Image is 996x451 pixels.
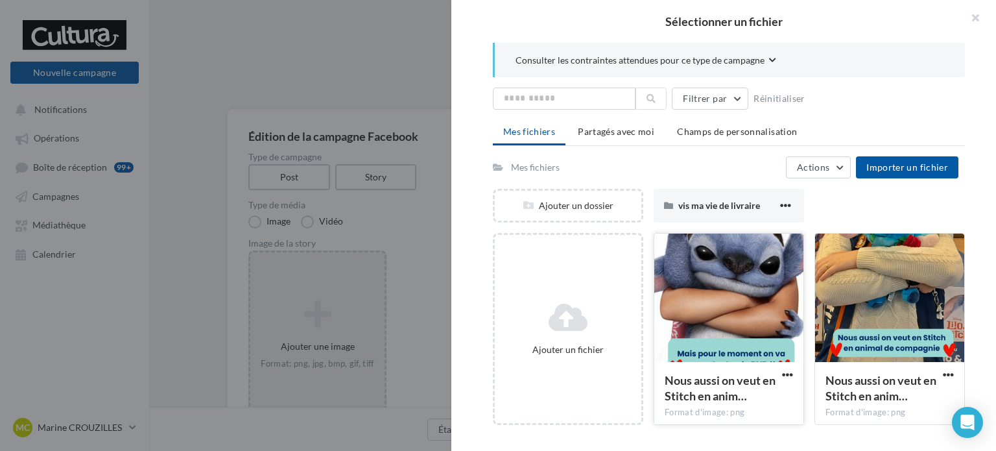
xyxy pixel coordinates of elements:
[472,16,975,27] h2: Sélectionner un fichier
[952,407,983,438] div: Open Intercom Messenger
[672,88,748,110] button: Filtrer par
[511,161,560,174] div: Mes fichiers
[503,126,555,137] span: Mes fichiers
[677,126,797,137] span: Champs de personnalisation
[516,53,776,69] button: Consulter les contraintes attendues pour ce type de campagne
[786,156,851,178] button: Actions
[748,91,811,106] button: Réinitialiser
[578,126,654,137] span: Partagés avec moi
[500,343,636,356] div: Ajouter un fichier
[516,54,765,67] span: Consulter les contraintes attendues pour ce type de campagne
[665,407,793,419] div: Format d'image: png
[665,373,776,403] span: Nous aussi on veut en Stitch en animal de compagnie (1)
[825,373,936,403] span: Nous aussi on veut en Stitch en animal de compagnie
[825,407,954,419] div: Format d'image: png
[866,162,948,173] span: Importer un fichier
[856,156,958,178] button: Importer un fichier
[495,199,641,212] div: Ajouter un dossier
[678,200,760,211] span: vis ma vie de livraire
[797,162,829,173] span: Actions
